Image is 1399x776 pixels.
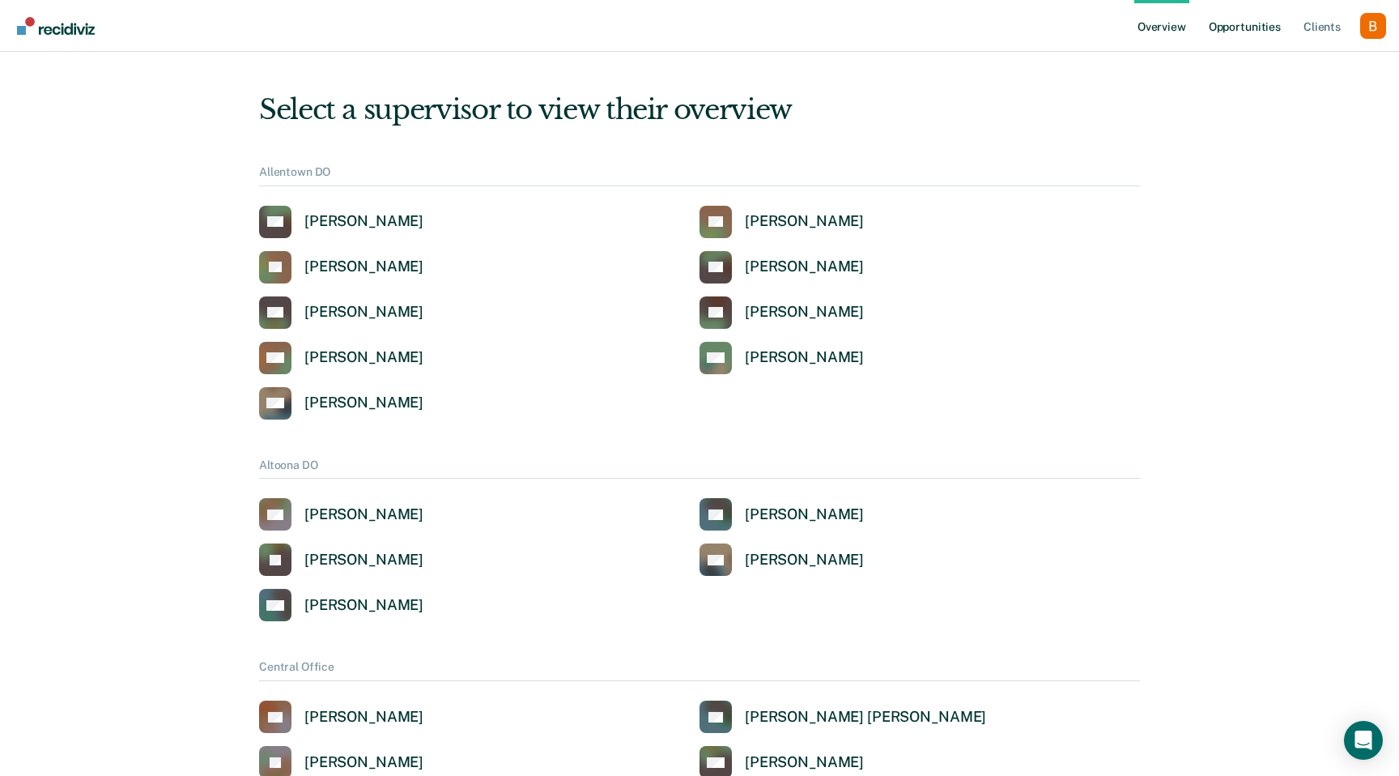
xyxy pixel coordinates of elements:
div: [PERSON_NAME] [304,753,423,772]
div: [PERSON_NAME] [304,303,423,322]
a: [PERSON_NAME] [259,544,423,576]
a: [PERSON_NAME] [699,342,864,374]
a: [PERSON_NAME] [PERSON_NAME] [699,701,986,733]
div: [PERSON_NAME] [304,596,423,615]
img: Recidiviz [17,17,95,35]
div: [PERSON_NAME] [304,348,423,367]
a: [PERSON_NAME] [259,251,423,284]
div: [PERSON_NAME] [745,212,864,231]
div: Central Office [259,660,1140,681]
div: [PERSON_NAME] [745,348,864,367]
div: Open Intercom Messenger [1344,721,1383,760]
a: [PERSON_NAME] [259,342,423,374]
a: [PERSON_NAME] [699,498,864,531]
div: [PERSON_NAME] [745,753,864,772]
a: [PERSON_NAME] [699,251,864,284]
div: [PERSON_NAME] [304,505,423,524]
a: [PERSON_NAME] [699,544,864,576]
div: [PERSON_NAME] [745,303,864,322]
div: [PERSON_NAME] [304,212,423,231]
div: [PERSON_NAME] [304,708,423,727]
button: Profile dropdown button [1360,13,1386,39]
a: [PERSON_NAME] [259,498,423,531]
a: [PERSON_NAME] [259,206,423,238]
a: [PERSON_NAME] [259,387,423,420]
div: Allentown DO [259,165,1140,186]
div: [PERSON_NAME] [304,258,423,276]
div: [PERSON_NAME] [745,258,864,276]
a: [PERSON_NAME] [259,589,423,621]
a: [PERSON_NAME] [259,296,423,329]
div: [PERSON_NAME] [745,551,864,569]
div: [PERSON_NAME] [304,551,423,569]
div: [PERSON_NAME] [304,394,423,412]
a: [PERSON_NAME] [259,701,423,733]
div: [PERSON_NAME] [PERSON_NAME] [745,708,986,727]
a: [PERSON_NAME] [699,296,864,329]
a: [PERSON_NAME] [699,206,864,238]
div: [PERSON_NAME] [745,505,864,524]
div: Altoona DO [259,458,1140,480]
div: Select a supervisor to view their overview [259,93,1140,126]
